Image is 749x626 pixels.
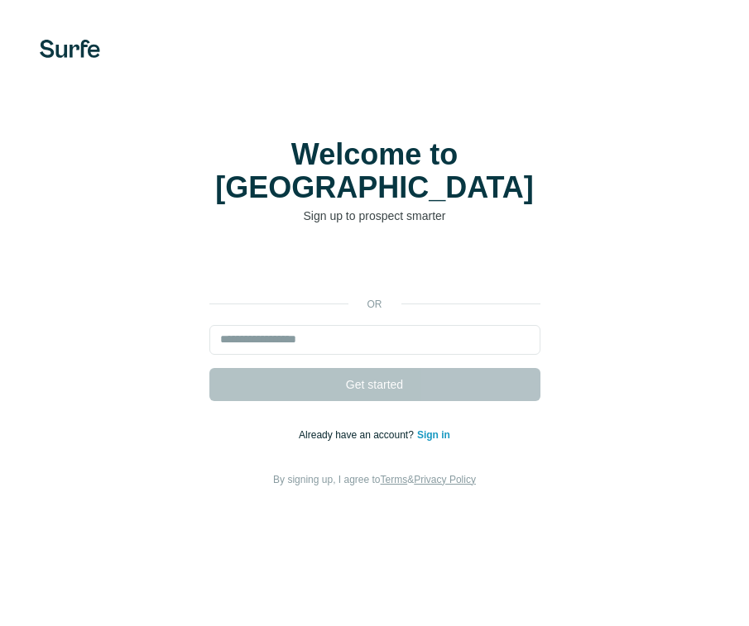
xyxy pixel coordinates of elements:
[348,297,401,312] p: or
[299,429,417,441] span: Already have an account?
[273,474,476,485] span: By signing up, I agree to &
[381,474,408,485] a: Terms
[417,429,450,441] a: Sign in
[414,474,476,485] a: Privacy Policy
[209,138,540,204] h1: Welcome to [GEOGRAPHIC_DATA]
[209,208,540,224] p: Sign up to prospect smarter
[201,249,549,285] iframe: Sign in with Google Button
[40,40,100,58] img: Surfe's logo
